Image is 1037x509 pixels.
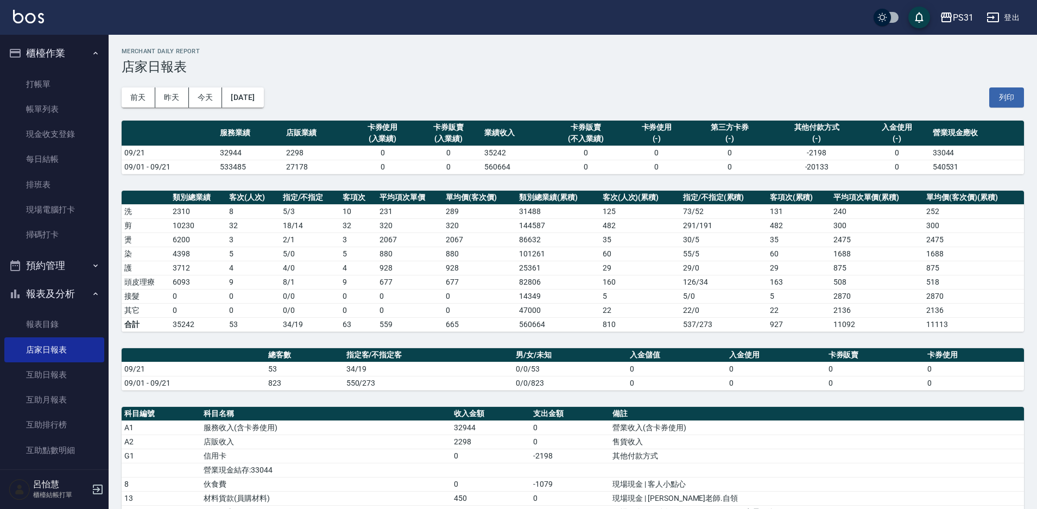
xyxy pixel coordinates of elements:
[680,204,767,218] td: 73 / 52
[222,87,263,108] button: [DATE]
[9,479,30,500] img: Person
[989,87,1024,108] button: 列印
[773,122,861,133] div: 其他付款方式
[530,477,610,491] td: -1079
[4,312,104,337] a: 報表目錄
[201,407,451,421] th: 科目名稱
[516,317,599,331] td: 560664
[280,275,340,289] td: 8 / 1
[340,218,377,232] td: 32
[33,479,88,490] h5: 呂怡慧
[201,435,451,449] td: 店販收入
[767,232,831,247] td: 35
[924,232,1024,247] td: 2475
[443,289,516,303] td: 0
[610,477,1024,491] td: 現場現金 | 客人小點心
[867,133,927,144] div: (-)
[122,376,265,390] td: 09/01 - 09/21
[690,146,769,160] td: 0
[624,146,690,160] td: 0
[551,122,621,133] div: 卡券販賣
[265,376,344,390] td: 823
[122,218,170,232] td: 剪
[925,376,1024,390] td: 0
[340,289,377,303] td: 0
[451,477,530,491] td: 0
[930,121,1024,146] th: 營業現金應收
[340,204,377,218] td: 10
[377,275,443,289] td: 677
[217,146,283,160] td: 32944
[377,317,443,331] td: 559
[377,303,443,317] td: 0
[726,362,826,376] td: 0
[201,420,451,435] td: 服務收入(含卡券使用)
[340,232,377,247] td: 3
[680,303,767,317] td: 22 / 0
[530,407,610,421] th: 支出金額
[443,232,516,247] td: 2067
[680,261,767,275] td: 29 / 0
[680,247,767,261] td: 55 / 5
[610,420,1024,435] td: 營業收入(含卡券使用)
[122,435,201,449] td: A2
[925,362,1024,376] td: 0
[831,218,924,232] td: 300
[344,376,514,390] td: 550/273
[415,160,482,174] td: 0
[377,191,443,205] th: 平均項次單價
[226,317,280,331] td: 53
[201,477,451,491] td: 伙食費
[4,412,104,437] a: 互助排行榜
[122,247,170,261] td: 染
[352,122,413,133] div: 卡券使用
[122,317,170,331] td: 合計
[340,247,377,261] td: 5
[867,122,927,133] div: 入金使用
[122,204,170,218] td: 洗
[924,303,1024,317] td: 2136
[482,121,548,146] th: 業績收入
[680,218,767,232] td: 291 / 191
[170,232,226,247] td: 6200
[122,48,1024,55] h2: Merchant Daily Report
[122,146,217,160] td: 09/21
[770,146,864,160] td: -2198
[443,317,516,331] td: 665
[377,289,443,303] td: 0
[170,191,226,205] th: 類別總業績
[770,160,864,174] td: -20133
[122,191,1024,332] table: a dense table
[726,348,826,362] th: 入金使用
[516,261,599,275] td: 25361
[516,247,599,261] td: 101261
[201,449,451,463] td: 信用卡
[170,289,226,303] td: 0
[624,160,690,174] td: 0
[451,420,530,435] td: 32944
[415,146,482,160] td: 0
[451,449,530,463] td: 0
[924,289,1024,303] td: 2870
[280,303,340,317] td: 0 / 0
[226,275,280,289] td: 9
[530,449,610,463] td: -2198
[280,317,340,331] td: 34/19
[443,218,516,232] td: 320
[610,491,1024,505] td: 現場現金 | [PERSON_NAME]老師.自領
[4,172,104,197] a: 排班表
[217,160,283,174] td: 533485
[226,232,280,247] td: 3
[217,121,283,146] th: 服務業績
[600,204,680,218] td: 125
[831,303,924,317] td: 2136
[122,160,217,174] td: 09/01 - 09/21
[600,275,680,289] td: 160
[352,133,413,144] div: (入業績)
[924,261,1024,275] td: 875
[935,7,978,29] button: PS31
[530,491,610,505] td: 0
[122,275,170,289] td: 頭皮理療
[344,362,514,376] td: 34/19
[443,204,516,218] td: 289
